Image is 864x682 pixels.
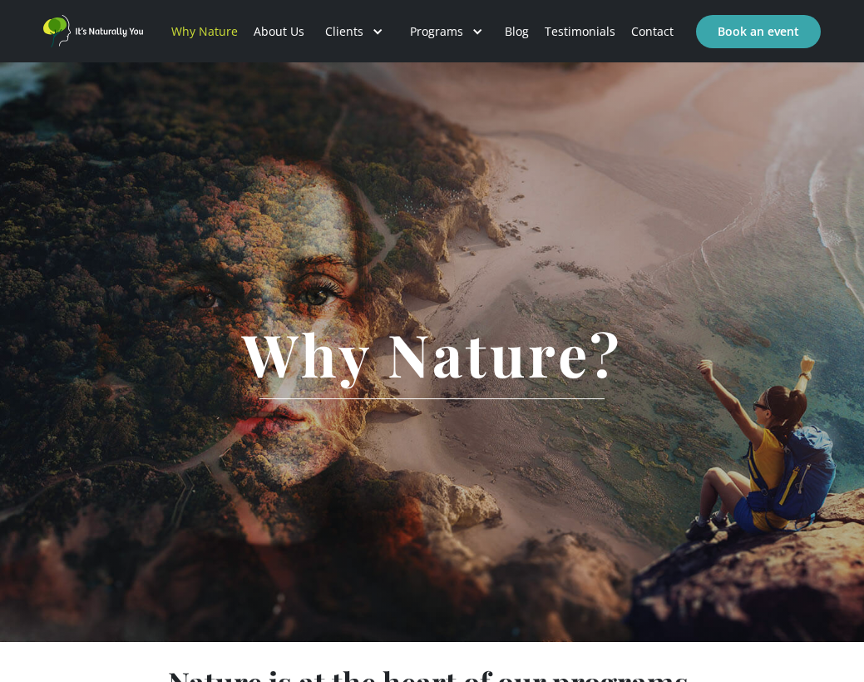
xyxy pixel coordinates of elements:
div: Programs [410,23,463,40]
a: home [43,15,143,47]
div: Programs [397,3,496,60]
div: Clients [325,23,363,40]
a: Why Nature [163,3,245,60]
div: Clients [312,3,397,60]
a: Book an event [696,15,821,48]
h1: Why Nature? [217,322,648,386]
a: About Us [245,3,312,60]
a: Testimonials [537,3,624,60]
a: Blog [496,3,536,60]
a: Contact [624,3,682,60]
